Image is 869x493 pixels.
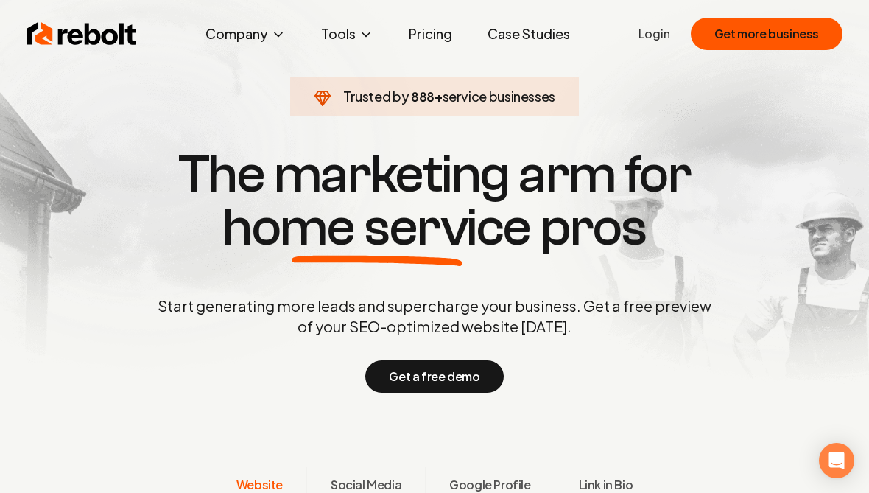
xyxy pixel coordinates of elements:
a: Login [638,25,670,43]
button: Get a free demo [365,360,503,393]
button: Company [194,19,298,49]
span: home service [222,201,531,254]
h1: The marketing arm for pros [81,148,788,254]
button: Get more business [691,18,842,50]
a: Pricing [397,19,464,49]
span: Trusted by [343,88,409,105]
button: Tools [309,19,385,49]
p: Start generating more leads and supercharge your business. Get a free preview of your SEO-optimiz... [155,296,714,337]
img: Rebolt Logo [27,19,137,49]
span: 888 [411,86,434,107]
span: service businesses [443,88,556,105]
div: Open Intercom Messenger [819,443,854,478]
span: + [434,88,443,105]
a: Case Studies [476,19,582,49]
